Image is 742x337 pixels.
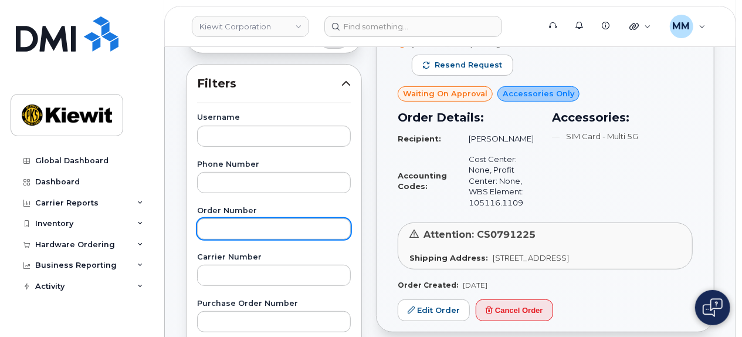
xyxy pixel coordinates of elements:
img: Open chat [703,298,723,317]
strong: Accounting Codes: [398,171,447,191]
span: MM [673,19,690,33]
span: Resend request [435,60,502,70]
span: [STREET_ADDRESS] [493,253,569,262]
button: Resend request [412,55,513,76]
div: Quicklinks [621,15,659,38]
span: Attention: CS0791225 [423,229,536,240]
span: Waiting On Approval [403,88,487,99]
div: Michael Manahan [662,15,714,38]
strong: Shipping Address: [409,253,488,262]
span: [DATE] [463,281,487,289]
a: Edit Order [398,299,470,321]
label: Order Number [197,207,351,215]
label: Carrier Number [197,254,351,261]
strong: Order Created: [398,281,458,289]
label: Username [197,114,351,122]
h3: Order Details: [398,109,538,126]
button: Cancel Order [476,299,553,321]
strong: Recipient: [398,134,441,143]
span: Filters [197,75,341,92]
td: Cost Center: None, Profit Center: None, WBS Element: 105116.1109 [458,149,538,213]
h3: Accessories: [553,109,693,126]
td: [PERSON_NAME] [458,129,538,149]
a: Kiewit Corporation [192,16,309,37]
li: SIM Card - Multi 5G [553,131,693,142]
label: Phone Number [197,161,351,168]
input: Find something... [324,16,502,37]
label: Purchase Order Number [197,300,351,308]
span: Accessories Only [503,88,574,99]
